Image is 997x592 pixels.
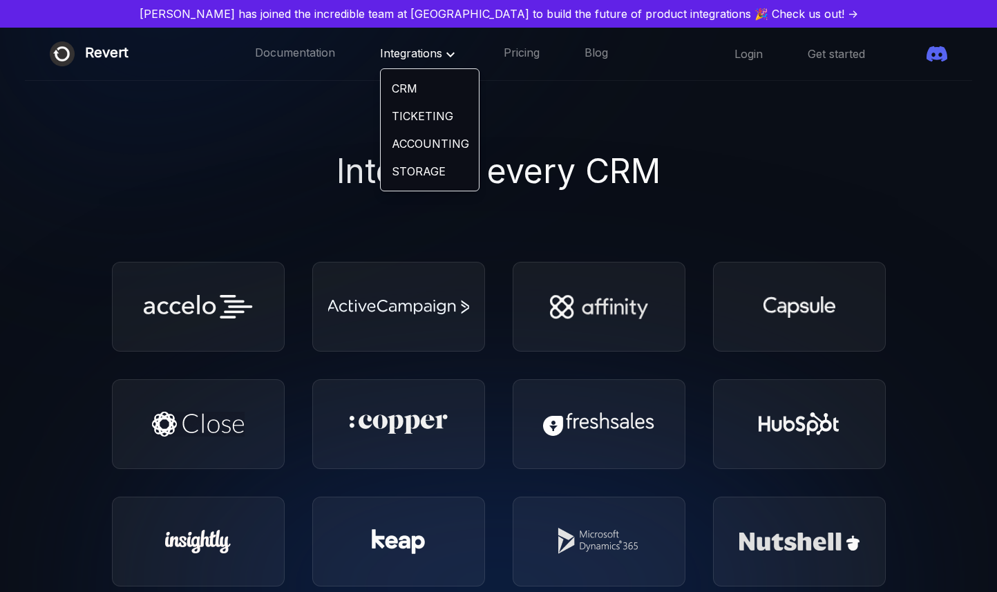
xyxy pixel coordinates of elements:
a: Pricing [504,45,540,63]
a: [PERSON_NAME] has joined the incredible team at [GEOGRAPHIC_DATA] to build the future of product ... [6,6,991,22]
img: Microsoft Dynamic 365 Sales CRM [549,514,648,569]
img: Active Campaign [328,300,469,314]
img: Insightly CRM [165,530,231,553]
img: Capsule CRM [763,296,835,318]
img: Close CRM [152,412,245,437]
img: Freshsales CRM [543,412,654,436]
a: TICKETING [381,102,479,130]
span: Integrations [380,46,459,60]
a: Login [734,46,763,61]
a: Get started [808,46,865,61]
img: Hubspot CRM [759,412,839,436]
img: Affinity CRM [550,295,648,319]
img: Keap CRM [372,529,426,554]
img: Accelo [144,295,253,318]
a: ACCOUNTING [381,130,479,157]
a: CRM [381,75,479,102]
img: Nutshell CRM [739,533,860,551]
img: Revert logo [50,41,75,66]
a: Blog [585,45,608,63]
div: Revert [85,41,129,66]
a: Documentation [255,45,335,63]
a: STORAGE [381,157,479,185]
img: Copper CRM [350,414,448,434]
